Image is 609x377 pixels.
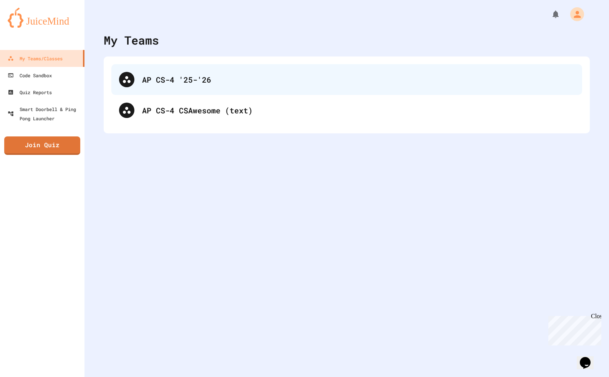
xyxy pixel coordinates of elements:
[8,71,52,80] div: Code Sandbox
[4,136,80,155] a: Join Quiz
[562,5,586,23] div: My Account
[545,313,601,345] iframe: chat widget
[104,32,159,49] div: My Teams
[142,105,574,116] div: AP CS-4 CSAwesome (text)
[8,54,63,63] div: My Teams/Classes
[537,8,562,21] div: My Notifications
[8,88,52,97] div: Quiz Reports
[111,95,582,126] div: AP CS-4 CSAwesome (text)
[577,346,601,369] iframe: chat widget
[111,64,582,95] div: AP CS-4 '25-'26
[8,8,77,28] img: logo-orange.svg
[3,3,53,49] div: Chat with us now!Close
[142,74,574,85] div: AP CS-4 '25-'26
[8,105,81,123] div: Smart Doorbell & Ping Pong Launcher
